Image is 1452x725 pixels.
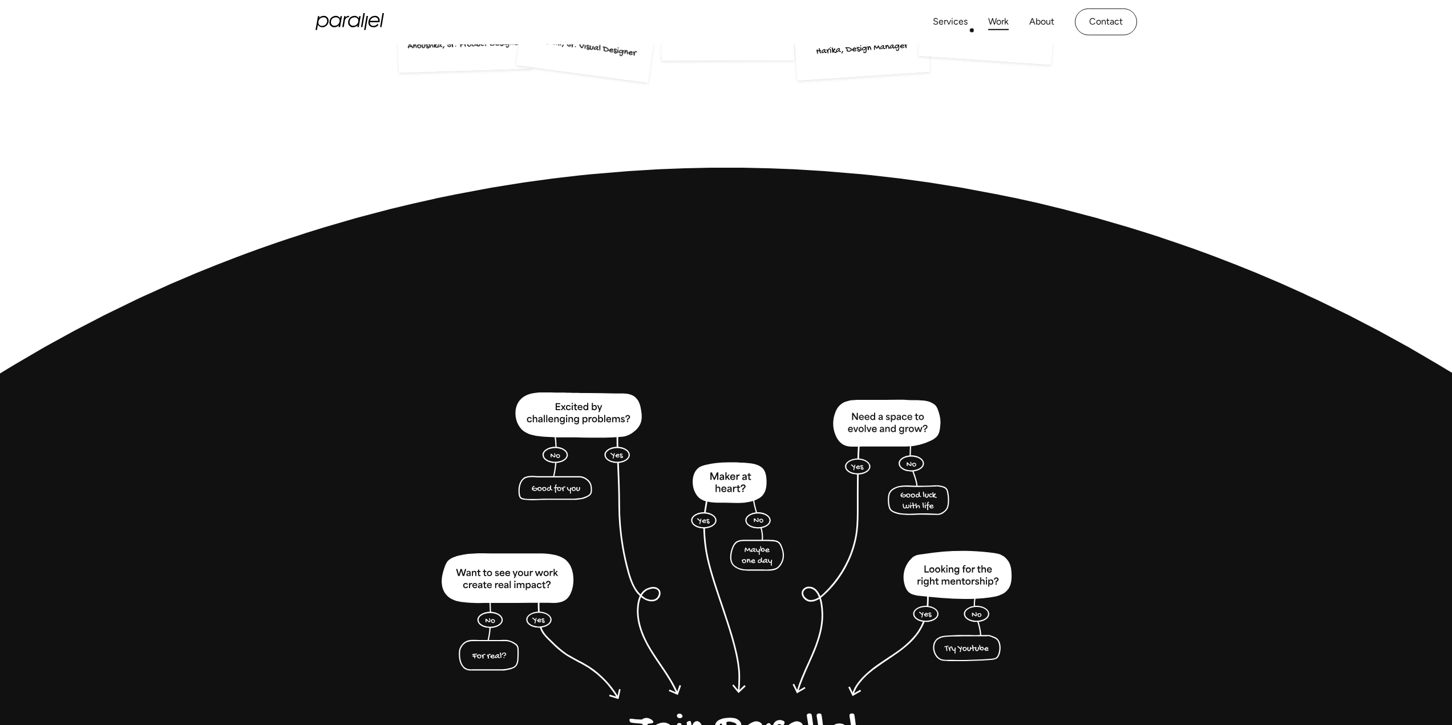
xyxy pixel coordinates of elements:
a: Contact [1075,9,1137,35]
a: Services [933,14,968,30]
a: Work [988,14,1009,30]
a: About [1029,14,1054,30]
a: home [316,13,384,30]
